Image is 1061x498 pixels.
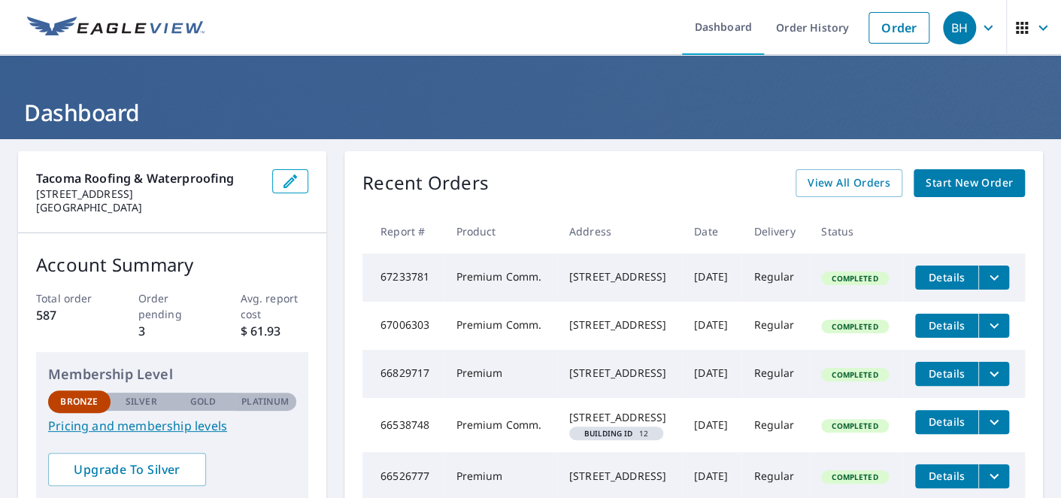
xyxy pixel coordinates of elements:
[138,290,207,322] p: Order pending
[569,469,670,484] div: [STREET_ADDRESS]
[741,254,809,302] td: Regular
[36,306,105,324] p: 587
[48,417,296,435] a: Pricing and membership levels
[362,209,444,254] th: Report #
[18,97,1043,128] h1: Dashboard
[978,362,1009,386] button: filesDropdownBtn-66829717
[682,254,741,302] td: [DATE]
[444,254,556,302] td: Premium Comm.
[823,321,887,332] span: Completed
[924,414,969,429] span: Details
[241,395,289,408] p: Platinum
[36,290,105,306] p: Total order
[36,187,260,201] p: [STREET_ADDRESS]
[444,350,556,398] td: Premium
[809,209,903,254] th: Status
[569,410,670,425] div: [STREET_ADDRESS]
[241,322,309,340] p: $ 61.93
[682,209,741,254] th: Date
[190,395,216,408] p: Gold
[915,266,978,290] button: detailsBtn-67233781
[924,366,969,381] span: Details
[444,398,556,452] td: Premium Comm.
[741,302,809,350] td: Regular
[823,472,887,482] span: Completed
[943,11,976,44] div: BH
[36,201,260,214] p: [GEOGRAPHIC_DATA]
[569,317,670,333] div: [STREET_ADDRESS]
[978,314,1009,338] button: filesDropdownBtn-67006303
[60,461,194,478] span: Upgrade To Silver
[569,366,670,381] div: [STREET_ADDRESS]
[362,398,444,452] td: 66538748
[823,273,887,284] span: Completed
[444,209,556,254] th: Product
[741,350,809,398] td: Regular
[682,398,741,452] td: [DATE]
[584,430,633,437] em: Building ID
[557,209,682,254] th: Address
[126,395,157,408] p: Silver
[682,350,741,398] td: [DATE]
[36,169,260,187] p: Tacoma Roofing & Waterproofing
[915,314,978,338] button: detailsBtn-67006303
[869,12,929,44] a: Order
[978,410,1009,434] button: filesDropdownBtn-66538748
[27,17,205,39] img: EV Logo
[569,269,670,284] div: [STREET_ADDRESS]
[978,266,1009,290] button: filesDropdownBtn-67233781
[241,290,309,322] p: Avg. report cost
[48,453,206,486] a: Upgrade To Silver
[823,369,887,380] span: Completed
[362,254,444,302] td: 67233781
[60,395,98,408] p: Bronze
[808,174,890,193] span: View All Orders
[575,430,657,437] span: 12
[362,169,489,197] p: Recent Orders
[36,251,308,278] p: Account Summary
[682,302,741,350] td: [DATE]
[915,362,978,386] button: detailsBtn-66829717
[823,421,887,431] span: Completed
[741,398,809,452] td: Regular
[362,350,444,398] td: 66829717
[924,318,969,333] span: Details
[978,464,1009,488] button: filesDropdownBtn-66526777
[926,174,1013,193] span: Start New Order
[48,364,296,384] p: Membership Level
[796,169,902,197] a: View All Orders
[924,270,969,284] span: Details
[914,169,1025,197] a: Start New Order
[444,302,556,350] td: Premium Comm.
[138,322,207,340] p: 3
[915,464,978,488] button: detailsBtn-66526777
[362,302,444,350] td: 67006303
[924,469,969,483] span: Details
[915,410,978,434] button: detailsBtn-66538748
[741,209,809,254] th: Delivery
